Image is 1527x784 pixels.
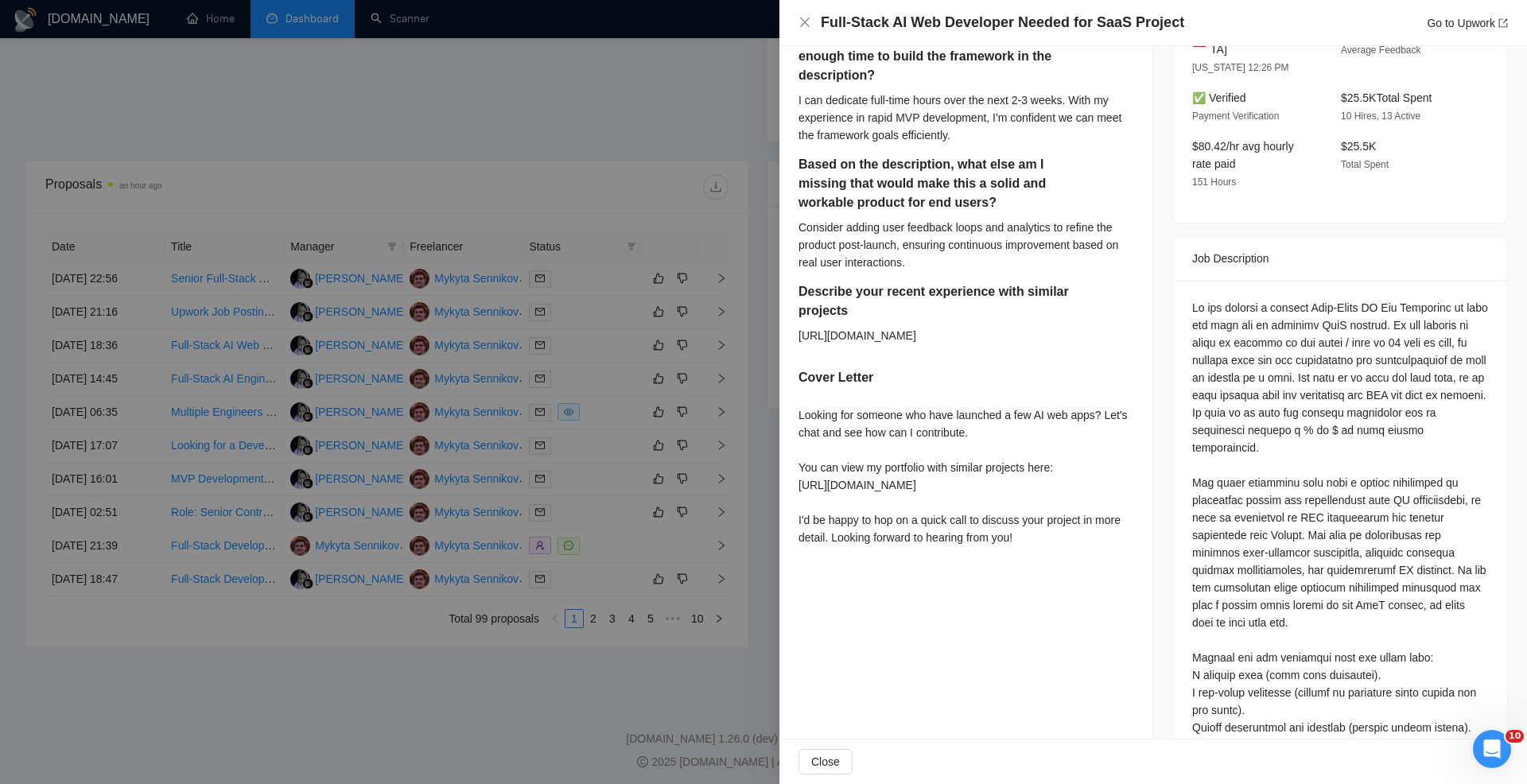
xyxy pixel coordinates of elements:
[798,282,1073,320] h5: Describe your recent experience with similar projects
[1341,111,1420,122] span: 10 Hires, 13 Active
[1341,45,1421,56] span: Average Feedback
[798,16,811,29] span: close
[811,753,840,770] span: Close
[798,155,1083,212] h5: Based on the description, what else am I missing that would make this a solid and workable produc...
[1192,140,1294,170] span: $80.42/hr avg hourly rate paid
[1341,159,1389,170] span: Total Spent
[798,327,1121,344] div: [URL][DOMAIN_NAME]
[798,9,1083,85] h5: How many hours can you devote to the project over the 2-3 weeks and do you think that's enough ti...
[1192,237,1488,280] div: Job Description
[1506,730,1524,743] span: 10
[798,406,1133,546] div: Looking for someone who have launched a few AI web apps? Let's chat and see how can I contribute....
[798,16,811,29] button: Close
[1341,140,1376,153] span: $25.5K
[798,91,1133,144] div: I can dedicate full-time hours over the next 2-3 weeks. With my experience in rapid MVP developme...
[1192,62,1289,73] span: [US_STATE] 12:26 PM
[1341,91,1432,104] span: $25.5K Total Spent
[1192,111,1279,122] span: Payment Verification
[821,13,1184,33] h4: Full-Stack AI Web Developer Needed for SaaS Project
[798,219,1133,271] div: Consider adding user feedback loops and analytics to refine the product post-launch, ensuring con...
[1192,91,1246,104] span: ✅ Verified
[798,749,853,774] button: Close
[798,368,873,387] h5: Cover Letter
[1192,177,1236,188] span: 151 Hours
[1498,18,1508,28] span: export
[1427,17,1508,29] a: Go to Upworkexport
[1473,730,1511,768] iframe: Intercom live chat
